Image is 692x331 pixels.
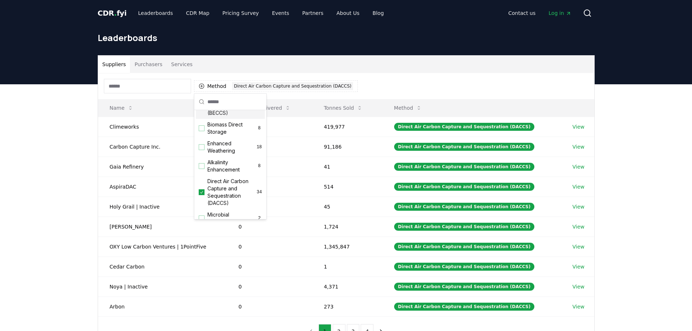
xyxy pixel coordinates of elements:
button: Suppliers [98,56,130,73]
td: 0 [227,237,312,257]
a: View [572,283,584,290]
span: Enhanced Weathering [207,140,256,154]
span: Log in [549,9,571,17]
td: [PERSON_NAME] [98,217,227,237]
button: Purchasers [130,56,167,73]
span: Direct Air Carbon Capture and Sequestration (DACCS) [207,178,257,207]
a: Leaderboards [132,7,179,20]
a: View [572,303,584,310]
a: Blog [367,7,390,20]
td: Arbon [98,296,227,316]
a: View [572,223,584,230]
span: 8 [257,125,262,131]
nav: Main [132,7,389,20]
div: Direct Air Carbon Capture and Sequestration (DACCS) [394,223,535,231]
a: Contact us [502,7,541,20]
a: Events [266,7,295,20]
td: 1,073 [227,117,312,137]
a: View [572,143,584,150]
div: Direct Air Carbon Capture and Sequestration (DACCS) [394,123,535,131]
a: View [572,123,584,130]
td: 1,724 [312,217,382,237]
a: View [572,243,584,250]
td: 0 [227,276,312,296]
a: CDR Map [180,7,215,20]
nav: Main [502,7,577,20]
button: Name [104,101,139,115]
span: Alkalinity Enhancement [207,159,257,173]
td: Climeworks [98,117,227,137]
td: 9 [227,177,312,197]
span: 8 [257,163,262,169]
div: Direct Air Carbon Capture and Sequestration (DACCS) [394,263,535,271]
button: Method [388,101,428,115]
span: . [114,9,117,17]
div: Direct Air Carbon Capture and Sequestration (DACCS) [394,283,535,291]
div: Direct Air Carbon Capture and Sequestration (DACCS) [394,203,535,211]
td: Holy Grail | Inactive [98,197,227,217]
td: 514 [312,177,382,197]
td: 0 [227,197,312,217]
td: 0 [227,217,312,237]
div: Direct Air Carbon Capture and Sequestration (DACCS) [394,303,535,311]
td: 41 [312,157,382,177]
button: Tonnes Sold [318,101,368,115]
td: AspiraDAC [98,177,227,197]
a: CDR.fyi [98,8,127,18]
td: 91,186 [312,137,382,157]
a: Pricing Survey [216,7,264,20]
td: Noya | Inactive [98,276,227,296]
button: MethodDirect Air Carbon Capture and Sequestration (DACCS) [194,80,358,92]
td: 0 [227,296,312,316]
td: 419,977 [312,117,382,137]
div: Direct Air Carbon Capture and Sequestration (DACCS) [394,163,535,171]
td: 1 [312,257,382,276]
td: 1,345,847 [312,237,382,257]
a: View [572,183,584,190]
td: Cedar Carbon [98,257,227,276]
span: CDR fyi [98,9,127,17]
div: Direct Air Carbon Capture and Sequestration (DACCS) [232,82,353,90]
a: View [572,263,584,270]
span: Biomass Direct Storage [207,121,257,136]
td: 0 [227,257,312,276]
a: Partners [296,7,329,20]
span: 2 [257,215,262,221]
a: Log in [543,7,577,20]
h1: Leaderboards [98,32,595,44]
td: 273 [312,296,382,316]
td: Carbon Capture Inc. [98,137,227,157]
div: Direct Air Carbon Capture and Sequestration (DACCS) [394,183,535,191]
td: Gaia Refinery [98,157,227,177]
td: 45 [312,197,382,217]
div: Direct Air Carbon Capture and Sequestration (DACCS) [394,243,535,251]
a: About Us [331,7,365,20]
span: 18 [256,144,262,150]
span: 34 [257,189,262,195]
td: 4,371 [312,276,382,296]
button: Services [167,56,197,73]
td: 11 [227,157,312,177]
span: Microbial Mineralization [207,211,257,226]
a: View [572,203,584,210]
td: 237 [227,137,312,157]
td: OXY Low Carbon Ventures | 1PointFive [98,237,227,257]
div: Direct Air Carbon Capture and Sequestration (DACCS) [394,143,535,151]
a: View [572,163,584,170]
